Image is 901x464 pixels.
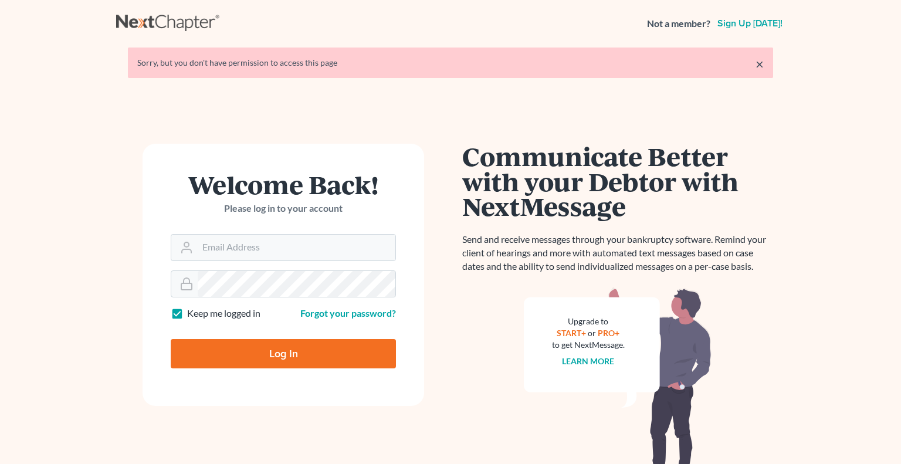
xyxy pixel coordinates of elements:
[137,57,764,69] div: Sorry, but you don't have permission to access this page
[598,328,620,338] a: PRO+
[552,316,625,327] div: Upgrade to
[300,307,396,319] a: Forgot your password?
[187,307,260,320] label: Keep me logged in
[563,356,615,366] a: Learn more
[198,235,395,260] input: Email Address
[552,339,625,351] div: to get NextMessage.
[756,57,764,71] a: ×
[462,233,773,273] p: Send and receive messages through your bankruptcy software. Remind your client of hearings and mo...
[647,17,710,31] strong: Not a member?
[588,328,597,338] span: or
[171,202,396,215] p: Please log in to your account
[462,144,773,219] h1: Communicate Better with your Debtor with NextMessage
[557,328,587,338] a: START+
[171,172,396,197] h1: Welcome Back!
[171,339,396,368] input: Log In
[715,19,785,28] a: Sign up [DATE]!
